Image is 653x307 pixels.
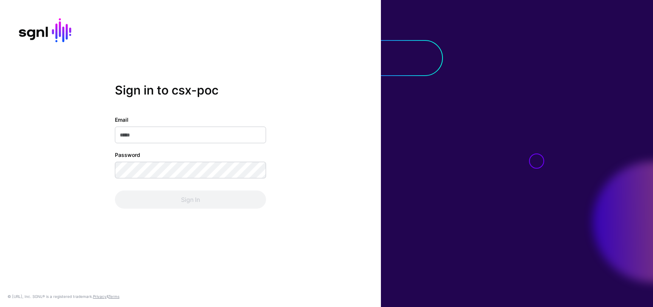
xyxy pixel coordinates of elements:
[108,294,119,299] a: Terms
[115,83,266,98] h2: Sign in to csx-poc
[115,116,128,124] label: Email
[115,151,140,159] label: Password
[93,294,107,299] a: Privacy
[8,293,119,299] div: © [URL], Inc. SGNL® is a registered trademark. &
